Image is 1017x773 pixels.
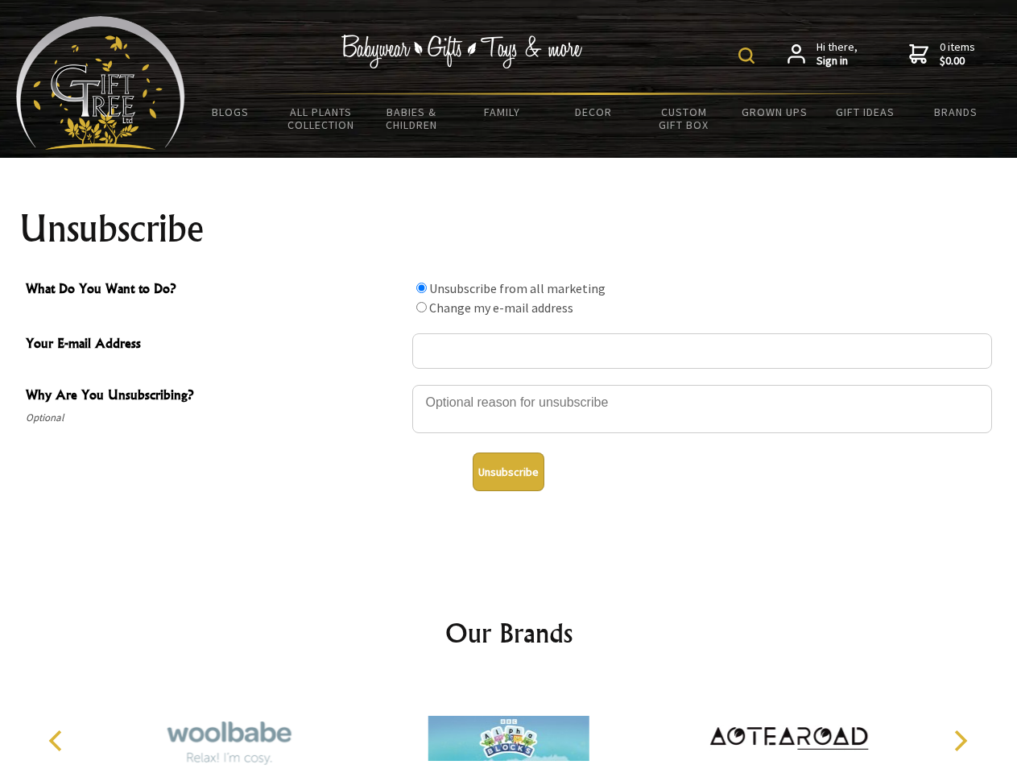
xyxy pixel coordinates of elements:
[416,283,427,293] input: What Do You Want to Do?
[16,16,185,150] img: Babyware - Gifts - Toys and more...
[32,614,986,652] h2: Our Brands
[341,35,583,68] img: Babywear - Gifts - Toys & more
[816,54,858,68] strong: Sign in
[185,95,276,129] a: BLOGS
[639,95,730,142] a: Custom Gift Box
[940,39,975,68] span: 0 items
[19,209,998,248] h1: Unsubscribe
[909,40,975,68] a: 0 items$0.00
[416,302,427,312] input: What Do You Want to Do?
[40,723,76,759] button: Previous
[942,723,978,759] button: Next
[457,95,548,129] a: Family
[26,333,404,357] span: Your E-mail Address
[366,95,457,142] a: Babies & Children
[940,54,975,68] strong: $0.00
[26,385,404,408] span: Why Are You Unsubscribing?
[26,408,404,428] span: Optional
[548,95,639,129] a: Decor
[429,280,606,296] label: Unsubscribe from all marketing
[820,95,911,129] a: Gift Ideas
[429,300,573,316] label: Change my e-mail address
[911,95,1002,129] a: Brands
[276,95,367,142] a: All Plants Collection
[738,48,754,64] img: product search
[473,453,544,491] button: Unsubscribe
[26,279,404,302] span: What Do You Want to Do?
[729,95,820,129] a: Grown Ups
[788,40,858,68] a: Hi there,Sign in
[412,385,992,433] textarea: Why Are You Unsubscribing?
[412,333,992,369] input: Your E-mail Address
[816,40,858,68] span: Hi there,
